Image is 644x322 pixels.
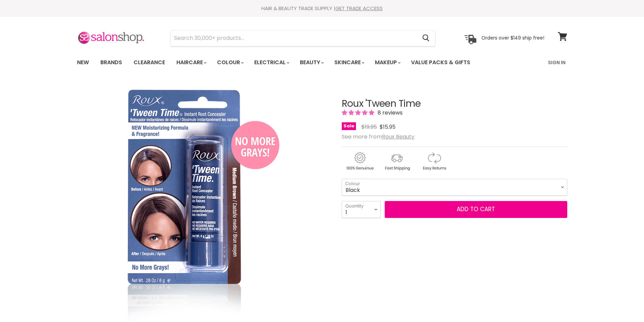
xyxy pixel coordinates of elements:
a: Roux Beauty [382,133,414,141]
span: 5.00 stars [342,109,376,117]
button: Search [417,30,435,46]
a: Brands [95,55,127,70]
span: Sale [342,122,356,130]
span: $19.95 [361,123,377,131]
a: Electrical [249,55,293,70]
input: Search [171,30,417,46]
img: genuine.gif [342,151,378,172]
a: GET TRADE ACCESS [335,5,383,12]
img: shipping.gif [379,151,415,172]
span: Add to cart [457,205,495,213]
a: Value Packs & Gifts [406,55,475,70]
a: Beauty [295,55,328,70]
a: Skincare [329,55,368,70]
p: Orders over $149 ship free! [481,35,544,41]
img: returns.gif [416,151,452,172]
span: 8 reviews [376,109,403,117]
a: Haircare [171,55,211,70]
span: $15.95 [380,123,396,131]
form: Product [170,30,435,46]
select: Quantity [342,201,381,218]
div: HAIR & BEAUTY TRADE SUPPLY | [69,5,576,12]
button: Add to cart [385,201,567,218]
h1: Roux 'Tween Time [342,99,567,109]
a: Sign In [544,55,570,70]
a: Clearance [128,55,170,70]
a: Makeup [370,55,405,70]
ul: Main menu [72,53,510,72]
nav: Main [69,53,576,72]
span: See more from [342,133,414,141]
a: New [72,55,94,70]
a: Colour [212,55,248,70]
